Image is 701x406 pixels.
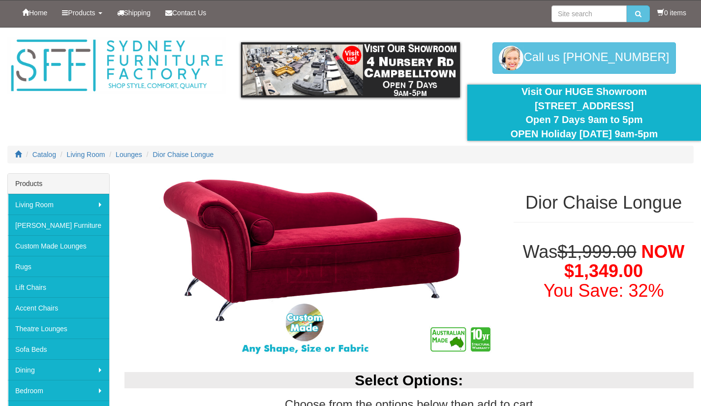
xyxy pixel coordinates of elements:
[8,194,109,215] a: Living Room
[551,5,627,22] input: Site search
[475,85,694,141] div: Visit Our HUGE Showroom [STREET_ADDRESS] Open 7 Days 9am to 5pm OPEN Holiday [DATE] 9am-5pm
[8,174,109,194] div: Products
[657,8,686,18] li: 0 items
[124,9,151,17] span: Shipping
[241,42,460,97] img: showroom.gif
[67,151,105,158] a: Living Room
[7,37,226,94] img: Sydney Furniture Factory
[68,9,95,17] span: Products
[8,339,109,359] a: Sofa Beds
[8,215,109,235] a: [PERSON_NAME] Furniture
[15,0,55,25] a: Home
[564,242,685,281] span: NOW $1,349.00
[8,359,109,380] a: Dining
[514,193,694,213] h1: Dior Chaise Longue
[32,151,56,158] a: Catalog
[8,297,109,318] a: Accent Chairs
[8,235,109,256] a: Custom Made Lounges
[8,277,109,297] a: Lift Chairs
[544,281,664,301] font: You Save: 32%
[110,0,158,25] a: Shipping
[158,0,213,25] a: Contact Us
[29,9,47,17] span: Home
[355,372,463,388] b: Select Options:
[153,151,214,158] a: Dior Chaise Longue
[8,318,109,339] a: Theatre Lounges
[8,380,109,401] a: Bedroom
[172,9,206,17] span: Contact Us
[8,256,109,277] a: Rugs
[55,0,109,25] a: Products
[116,151,142,158] a: Lounges
[557,242,636,262] del: $1,999.00
[514,242,694,301] h1: Was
